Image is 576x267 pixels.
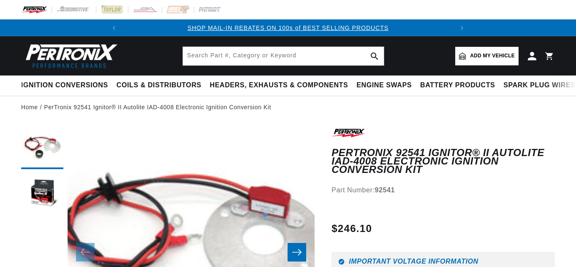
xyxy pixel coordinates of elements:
[122,23,454,32] div: Announcement
[117,81,201,90] span: Coils & Distributors
[331,185,555,196] div: Part Number:
[210,81,348,90] span: Headers, Exhausts & Components
[503,81,575,90] span: Spark Plug Wires
[21,81,108,90] span: Ignition Conversions
[331,221,372,236] span: $246.10
[331,148,555,174] h1: PerTronix 92541 Ignitor® II Autolite IAD-4008 Electronic Ignition Conversion Kit
[365,47,384,65] button: search button
[183,47,384,65] input: Search Part #, Category or Keyword
[338,259,548,265] h6: Important Voltage Information
[206,76,352,95] summary: Headers, Exhausts & Components
[21,173,63,216] button: Load image 2 in gallery view
[21,76,112,95] summary: Ignition Conversions
[375,186,395,194] strong: 92541
[112,76,206,95] summary: Coils & Distributors
[356,81,412,90] span: Engine Swaps
[44,102,271,112] a: PerTronix 92541 Ignitor® II Autolite IAD-4008 Electronic Ignition Conversion Kit
[21,41,118,70] img: Pertronix
[122,23,454,32] div: 1 of 2
[416,76,499,95] summary: Battery Products
[420,81,495,90] span: Battery Products
[352,76,416,95] summary: Engine Swaps
[21,102,555,112] nav: breadcrumbs
[470,52,515,60] span: Add my vehicle
[455,47,519,65] a: Add my vehicle
[76,243,95,262] button: Slide left
[106,19,122,36] button: Translation missing: en.sections.announcements.previous_announcement
[21,102,38,112] a: Home
[288,243,306,262] button: Slide right
[454,19,470,36] button: Translation missing: en.sections.announcements.next_announcement
[187,24,389,31] a: SHOP MAIL-IN REBATES ON 100s of BEST SELLING PRODUCTS
[21,127,63,169] button: Load image 1 in gallery view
